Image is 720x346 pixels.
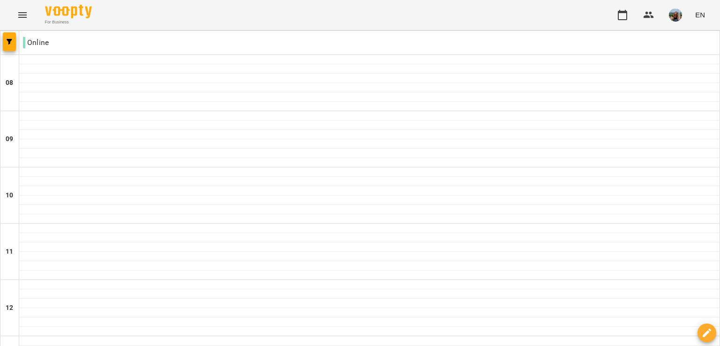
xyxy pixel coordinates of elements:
[45,5,92,18] img: Voopty Logo
[6,134,13,144] h6: 09
[11,4,34,26] button: Menu
[695,10,705,20] span: EN
[23,37,49,48] p: Online
[6,190,13,201] h6: 10
[691,6,709,23] button: EN
[6,247,13,257] h6: 11
[6,78,13,88] h6: 08
[6,303,13,313] h6: 12
[45,19,92,25] span: For Business
[669,8,682,22] img: fade860515acdeec7c3b3e8f399b7c1b.jpg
